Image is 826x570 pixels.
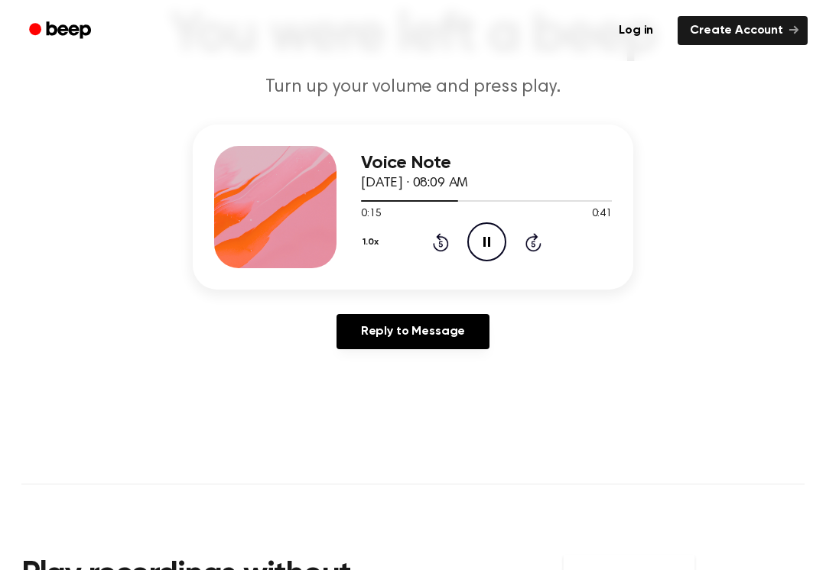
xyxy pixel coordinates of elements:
a: Create Account [678,16,808,45]
span: [DATE] · 08:09 AM [361,177,468,190]
a: Reply to Message [337,314,489,349]
p: Turn up your volume and press play. [119,75,707,100]
h3: Voice Note [361,153,612,173]
span: 0:41 [592,206,612,222]
a: Log in [603,13,668,48]
a: Beep [18,16,105,46]
button: 1.0x [361,229,384,255]
span: 0:15 [361,206,381,222]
